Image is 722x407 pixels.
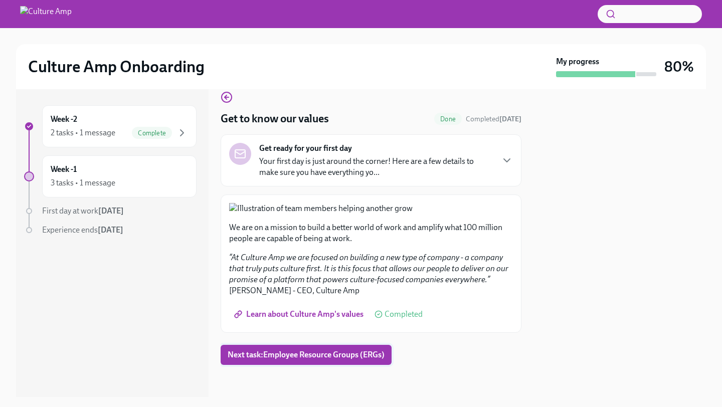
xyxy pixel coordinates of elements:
[221,345,392,365] button: Next task:Employee Resource Groups (ERGs)
[20,6,72,22] img: Culture Amp
[228,350,385,360] span: Next task : Employee Resource Groups (ERGs)
[221,111,329,126] h4: Get to know our values
[24,155,197,197] a: Week -13 tasks • 1 message
[385,310,423,318] span: Completed
[466,115,521,123] span: Completed
[24,105,197,147] a: Week -22 tasks • 1 messageComplete
[24,206,197,217] a: First day at work[DATE]
[259,143,352,154] strong: Get ready for your first day
[259,156,493,178] p: Your first day is just around the corner! Here are a few details to make sure you have everything...
[229,203,513,214] button: Zoom image
[132,129,172,137] span: Complete
[664,58,694,76] h3: 80%
[51,114,77,125] h6: Week -2
[51,127,115,138] div: 2 tasks • 1 message
[28,57,205,77] h2: Culture Amp Onboarding
[42,225,123,235] span: Experience ends
[236,309,364,319] span: Learn about Culture Amp's values
[556,56,599,67] strong: My progress
[499,115,521,123] strong: [DATE]
[98,206,124,216] strong: [DATE]
[229,253,508,284] em: “At Culture Amp we are focused on building a new type of company - a company that truly puts cult...
[51,164,77,175] h6: Week -1
[51,177,115,188] div: 3 tasks • 1 message
[229,304,371,324] a: Learn about Culture Amp's values
[42,206,124,216] span: First day at work
[466,114,521,124] span: September 29th, 2025 18:38
[229,252,513,296] p: [PERSON_NAME] - CEO, Culture Amp
[229,222,513,244] p: We are on a mission to build a better world of work and amplify what 100 million people are capab...
[98,225,123,235] strong: [DATE]
[434,115,462,123] span: Done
